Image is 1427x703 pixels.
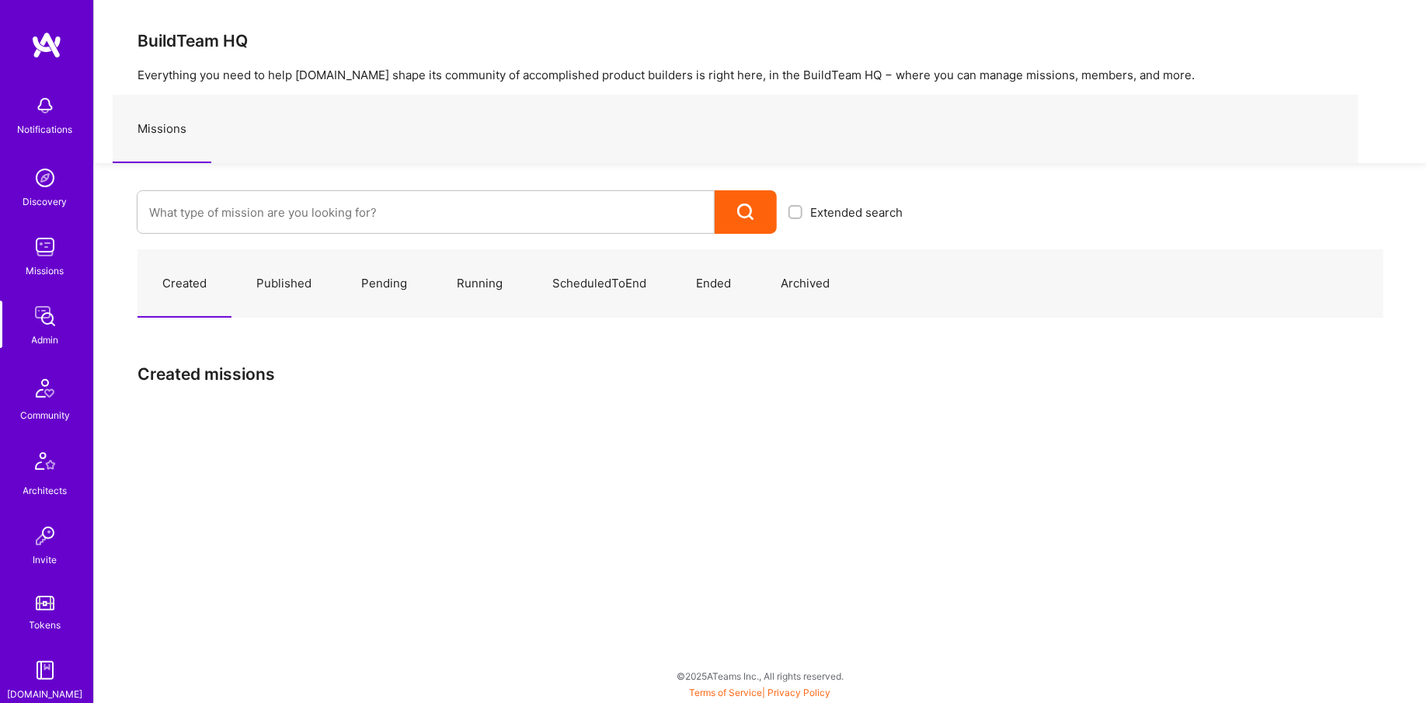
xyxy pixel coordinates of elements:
[26,370,64,407] img: Community
[149,193,702,232] input: What type of mission are you looking for?
[432,250,527,318] a: Running
[810,204,903,221] span: Extended search
[30,231,61,263] img: teamwork
[137,67,1383,83] p: Everything you need to help [DOMAIN_NAME] shape its community of accomplished product builders is...
[690,687,831,698] span: |
[18,121,73,137] div: Notifications
[527,250,671,318] a: ScheduledToEnd
[231,250,336,318] a: Published
[23,482,68,499] div: Architects
[30,520,61,552] img: Invite
[113,96,211,163] a: Missions
[30,655,61,686] img: guide book
[31,31,62,59] img: logo
[33,552,57,568] div: Invite
[671,250,756,318] a: Ended
[93,656,1427,695] div: © 2025 ATeams Inc., All rights reserved.
[137,31,1383,50] h3: BuildTeam HQ
[23,193,68,210] div: Discovery
[30,162,61,193] img: discovery
[8,686,83,702] div: [DOMAIN_NAME]
[26,263,64,279] div: Missions
[336,250,432,318] a: Pending
[26,445,64,482] img: Architects
[30,301,61,332] img: admin teamwork
[690,687,763,698] a: Terms of Service
[30,90,61,121] img: bell
[137,250,231,318] a: Created
[756,250,854,318] a: Archived
[768,687,831,698] a: Privacy Policy
[30,617,61,633] div: Tokens
[36,596,54,611] img: tokens
[32,332,59,348] div: Admin
[137,364,1383,384] h3: Created missions
[737,204,755,221] i: icon Search
[20,407,70,423] div: Community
